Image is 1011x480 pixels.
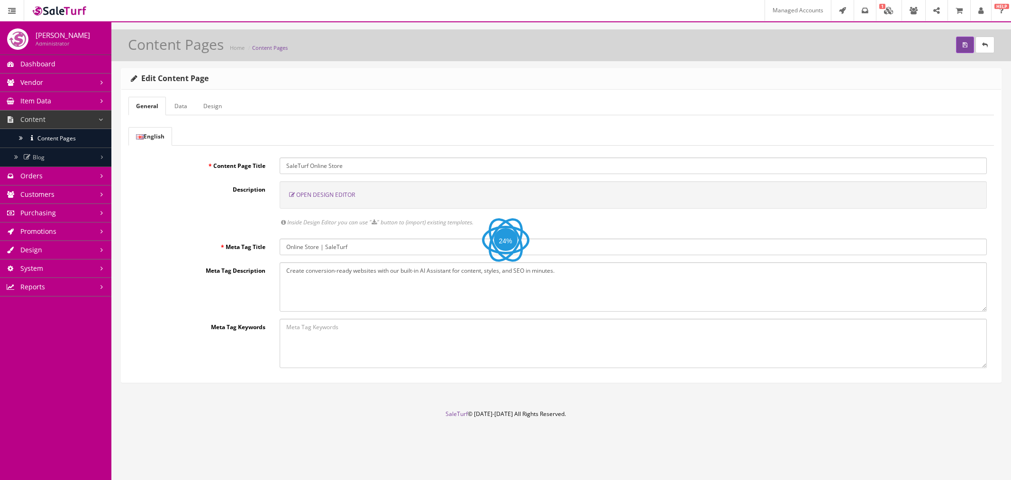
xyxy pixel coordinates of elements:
[128,319,273,332] label: Meta Tag Keywords
[196,97,229,115] a: Design
[20,78,43,87] span: Vendor
[280,239,987,255] input: Meta Tag Title
[7,28,28,50] img: joshlucio05
[136,134,144,139] img: English
[994,4,1009,9] span: HELP
[167,97,195,115] a: Data
[128,97,166,115] a: General
[128,239,273,251] label: Meta Tag Title
[20,171,43,180] span: Orders
[20,190,55,199] span: Customers
[280,157,987,174] input: Content Page Title
[296,191,355,199] span: Open Design Editor
[128,157,273,170] label: Content Page Title
[20,96,51,105] span: Item Data
[33,153,45,161] span: Blog
[289,191,355,199] a: Open Design Editor
[280,218,987,227] div: Inside Design Editor you can use " " button to (import) existing templates.
[128,37,224,52] h1: Content Pages
[131,74,209,83] h3: Edit Content Page
[230,44,245,51] a: Home
[128,181,273,194] label: Description
[20,245,42,254] span: Design
[446,410,468,418] a: SaleTurf
[20,227,56,236] span: Promotions
[31,4,88,17] img: SaleTurf
[20,282,45,291] span: Reports
[879,4,885,9] span: 1
[280,262,987,312] textarea: Create conversion-ready websites with our built-in AI Assistant for content, styles, and SEO in m...
[20,115,46,124] span: Content
[20,208,56,217] span: Purchasing
[20,59,55,68] span: Dashboard
[20,264,43,273] span: System
[36,31,90,39] h4: [PERSON_NAME]
[128,262,273,275] label: Meta Tag Description
[36,40,69,47] small: Administrator
[37,134,76,142] span: Content Pages
[128,127,172,146] a: English
[252,44,288,51] a: Content Pages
